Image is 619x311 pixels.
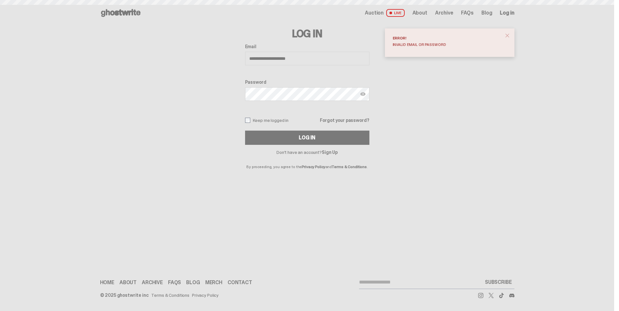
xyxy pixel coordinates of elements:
p: By proceeding, you agree to the and . [245,155,369,169]
label: Email [245,44,369,49]
label: Password [245,80,369,85]
a: Archive [142,280,163,285]
a: Sign Up [322,149,338,155]
a: Terms & Conditions [332,164,367,169]
a: About [119,280,137,285]
a: FAQs [168,280,181,285]
a: Forgot your password? [320,118,369,123]
div: Log In [299,135,315,140]
a: Blog [481,10,492,16]
div: Error! [393,36,501,40]
a: Blog [186,280,200,285]
a: Log in [500,10,514,16]
a: Home [100,280,114,285]
h3: Log In [245,28,369,39]
a: Merch [205,280,222,285]
button: Log In [245,131,369,145]
a: About [412,10,427,16]
button: close [501,30,513,41]
span: LIVE [386,9,405,17]
div: Invalid email or password [393,43,501,47]
a: Privacy Policy [192,293,219,297]
a: Auction LIVE [365,9,404,17]
input: Keep me logged in [245,118,250,123]
label: Keep me logged in [245,118,289,123]
a: FAQs [461,10,474,16]
div: © 2025 ghostwrite inc [100,293,149,297]
span: Auction [365,10,384,16]
a: Terms & Conditions [151,293,189,297]
a: Archive [435,10,453,16]
p: Don't have an account? [245,150,369,155]
a: Privacy Policy [302,164,325,169]
a: Contact [228,280,252,285]
img: Show password [360,91,366,97]
button: SUBSCRIBE [482,276,514,289]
